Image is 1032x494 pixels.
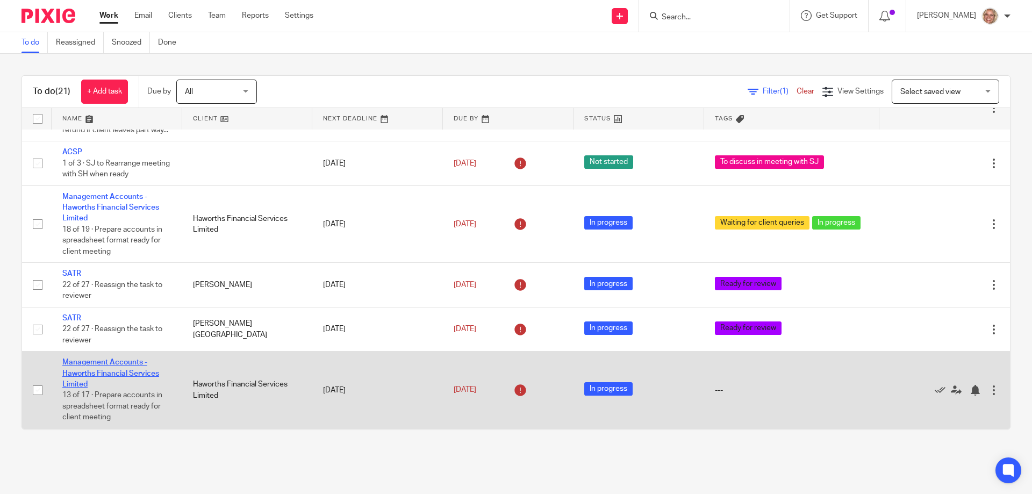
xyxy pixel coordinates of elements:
[147,86,171,97] p: Due by
[62,392,162,421] span: 13 of 17 · Prepare accounts in spreadsheet format ready for client meeting
[112,32,150,53] a: Snoozed
[715,277,782,290] span: Ready for review
[584,216,633,230] span: In progress
[312,352,443,429] td: [DATE]
[812,216,861,230] span: In progress
[21,32,48,53] a: To do
[981,8,999,25] img: SJ.jpg
[715,385,869,396] div: ---
[312,185,443,263] td: [DATE]
[935,384,951,395] a: Mark as done
[584,382,633,396] span: In progress
[185,88,193,96] span: All
[208,10,226,21] a: Team
[168,10,192,21] a: Clients
[917,10,976,21] p: [PERSON_NAME]
[62,270,81,277] a: SATR
[62,160,170,178] span: 1 of 3 · SJ to Rearrange meeting with SH when ready
[780,88,789,95] span: (1)
[182,185,313,263] td: Haworths Financial Services Limited
[285,10,313,21] a: Settings
[62,226,162,255] span: 18 of 19 · Prepare accounts in spreadsheet format ready for client meeting
[584,155,633,169] span: Not started
[454,281,476,289] span: [DATE]
[454,386,476,394] span: [DATE]
[797,88,814,95] a: Clear
[715,216,809,230] span: Waiting for client queries
[242,10,269,21] a: Reports
[62,314,81,322] a: SATR
[99,10,118,21] a: Work
[454,325,476,333] span: [DATE]
[715,116,733,121] span: Tags
[182,307,313,351] td: [PERSON_NAME][GEOGRAPHIC_DATA]
[56,32,104,53] a: Reassigned
[21,9,75,23] img: Pixie
[715,155,824,169] span: To discuss in meeting with SJ
[900,88,961,96] span: Select saved view
[134,10,152,21] a: Email
[62,148,82,156] a: ACSP
[33,86,70,97] h1: To do
[182,263,313,307] td: [PERSON_NAME]
[62,104,168,134] span: 0 of 8 · Review terms on [PERSON_NAME] regarding fee refund if client leaves part way...
[454,160,476,167] span: [DATE]
[62,281,162,300] span: 22 of 27 · Reassign the task to reviewer
[763,88,797,95] span: Filter
[312,429,443,473] td: [DATE]
[661,13,757,23] input: Search
[158,32,184,53] a: Done
[312,141,443,185] td: [DATE]
[312,263,443,307] td: [DATE]
[62,193,159,223] a: Management Accounts - Haworths Financial Services Limited
[62,359,159,388] a: Management Accounts - Haworths Financial Services Limited
[81,80,128,104] a: + Add task
[584,277,633,290] span: In progress
[312,307,443,351] td: [DATE]
[182,429,313,473] td: DMS Fleet Solutions Limited
[454,220,476,228] span: [DATE]
[182,352,313,429] td: Haworths Financial Services Limited
[816,12,857,19] span: Get Support
[715,321,782,335] span: Ready for review
[62,325,162,344] span: 22 of 27 · Reassign the task to reviewer
[584,321,633,335] span: In progress
[55,87,70,96] span: (21)
[837,88,884,95] span: View Settings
